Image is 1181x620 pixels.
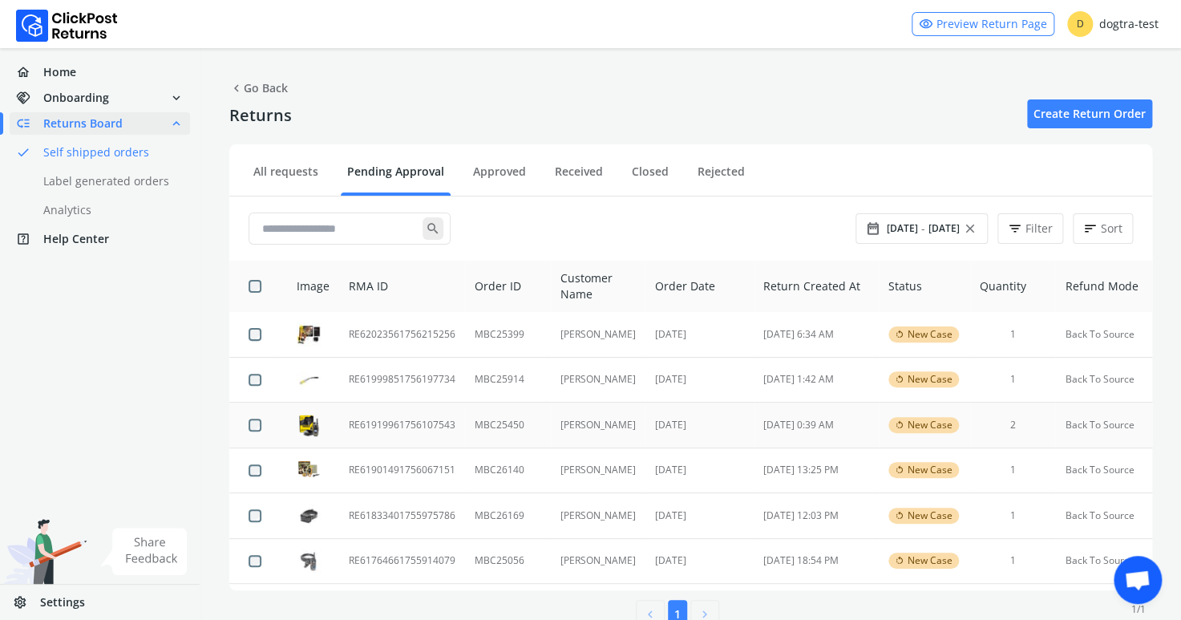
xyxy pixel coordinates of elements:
a: Pending Approval [341,164,451,192]
span: rotate_left [895,373,904,386]
a: homeHome [10,61,190,83]
img: row_image [297,371,321,389]
td: Back To Source [1055,357,1152,403]
td: [DATE] [645,357,754,403]
td: 1 [970,312,1055,357]
span: New Case [908,554,952,567]
span: help_center [16,228,43,250]
a: visibilityPreview Return Page [912,12,1054,36]
td: RE61999851756197734 [339,357,465,403]
span: New Case [908,373,952,386]
span: rotate_left [895,464,904,476]
a: Create Return Order [1027,99,1152,128]
td: 1 [970,357,1055,403]
span: date_range [866,217,880,240]
th: Refund Mode [1055,261,1152,312]
td: [DATE] 13:25 PM [754,448,879,493]
td: [DATE] [645,448,754,493]
span: expand_less [169,112,184,135]
span: Settings [40,594,85,610]
span: New Case [908,509,952,522]
td: [PERSON_NAME] [551,493,645,539]
span: search [423,217,443,240]
span: [DATE] [928,222,960,235]
a: Rejected [691,164,751,192]
span: expand_more [169,87,184,109]
span: rotate_left [895,419,904,432]
img: share feedback [100,528,188,575]
span: rotate_left [895,328,904,341]
img: row_image [297,504,321,528]
span: filter_list [1008,217,1022,240]
th: Quantity [970,261,1055,312]
td: MBC25399 [465,312,551,357]
span: D [1067,11,1093,37]
span: rotate_left [895,554,904,567]
th: Return Created At [754,261,879,312]
h4: Returns [229,106,292,125]
img: row_image [297,458,321,482]
span: New Case [908,419,952,432]
span: Returns Board [43,115,123,132]
td: [DATE] 0:39 AM [754,403,879,448]
div: dogtra-test [1067,11,1159,37]
td: [DATE] [645,493,754,539]
p: 1 / 1 [1131,603,1146,616]
td: Back To Source [1055,312,1152,357]
span: settings [13,591,40,614]
td: RE61901491756067151 [339,448,465,493]
td: [PERSON_NAME] [551,448,645,493]
span: Filter [1025,221,1053,237]
td: 1 [970,538,1055,584]
span: done [16,141,30,164]
span: sort [1083,217,1098,240]
td: [DATE] [645,403,754,448]
span: chevron_left [229,77,244,99]
td: Back To Source [1055,403,1152,448]
td: [DATE] [645,538,754,584]
th: RMA ID [339,261,465,312]
a: Label generated orders [10,170,209,192]
span: - [921,221,925,237]
td: [DATE] [645,312,754,357]
td: Back To Source [1055,493,1152,539]
td: Back To Source [1055,538,1152,584]
td: MBC26140 [465,448,551,493]
td: [PERSON_NAME] [551,538,645,584]
th: Customer Name [551,261,645,312]
a: doneSelf shipped orders [10,141,209,164]
a: Closed [625,164,675,192]
a: All requests [247,164,325,192]
span: [DATE] [887,222,918,235]
td: [DATE] 18:54 PM [754,538,879,584]
img: row_image [297,549,321,573]
a: Analytics [10,199,209,221]
span: low_priority [16,112,43,135]
span: home [16,61,43,83]
td: [DATE] 12:03 PM [754,493,879,539]
th: Image [277,261,339,312]
span: New Case [908,328,952,341]
td: MBC25450 [465,403,551,448]
img: row_image [297,322,321,346]
td: [PERSON_NAME] [551,357,645,403]
td: RE61764661755914079 [339,538,465,584]
span: Go Back [229,77,288,99]
span: Home [43,64,76,80]
span: Help Center [43,231,109,247]
td: 1 [970,493,1055,539]
td: MBC25056 [465,538,551,584]
th: Status [879,261,970,312]
td: RE61833401755975786 [339,493,465,539]
span: close [963,217,977,240]
a: Received [548,164,609,192]
span: handshake [16,87,43,109]
td: MBC26169 [465,493,551,539]
a: help_centerHelp Center [10,228,190,250]
td: 2 [970,403,1055,448]
td: RE62023561756215256 [339,312,465,357]
img: row_image [297,413,321,437]
td: [DATE] 1:42 AM [754,357,879,403]
a: Open chat [1114,556,1162,604]
img: Logo [16,10,118,42]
